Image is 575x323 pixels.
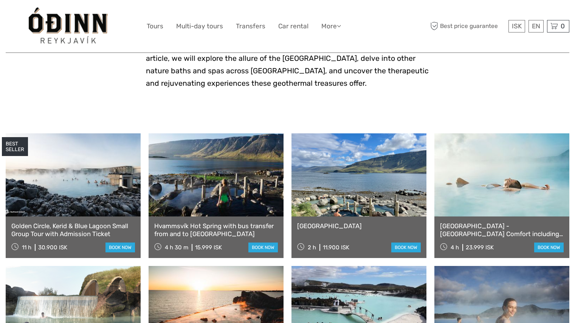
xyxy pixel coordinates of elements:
[11,222,135,238] a: Golden Circle, Kerid & Blue Lagoon Small Group Tour with Admission Ticket
[195,244,222,251] div: 15.999 ISK
[248,243,278,252] a: book now
[105,243,135,252] a: book now
[323,244,349,251] div: 11.900 ISK
[451,244,459,251] span: 4 h
[38,244,67,251] div: 30.900 ISK
[11,13,85,19] p: We're away right now. Please check back later!
[146,4,429,88] span: [GEOGRAPHIC_DATA], a land of breathtaking landscapes and geothermal wonders, is home to some of t...
[2,137,28,156] div: BEST SELLER
[466,244,494,251] div: 23.999 ISK
[27,6,109,47] img: General Info:
[22,244,31,251] span: 11 h
[165,244,188,251] span: 4 h 30 m
[236,21,265,32] a: Transfers
[87,12,96,21] button: Open LiveChat chat widget
[529,20,544,32] div: EN
[560,22,566,30] span: 0
[440,222,564,238] a: [GEOGRAPHIC_DATA] - [GEOGRAPHIC_DATA] Comfort including admission
[297,222,421,230] a: [GEOGRAPHIC_DATA]
[154,222,278,238] a: Hvammsvík Hot Spring with bus transfer from and to [GEOGRAPHIC_DATA]
[428,20,507,32] span: Best price guarantee
[391,243,421,252] a: book now
[321,21,341,32] a: More
[278,21,308,32] a: Car rental
[512,22,522,30] span: ISK
[308,244,316,251] span: 2 h
[534,243,564,252] a: book now
[147,21,163,32] a: Tours
[176,21,223,32] a: Multi-day tours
